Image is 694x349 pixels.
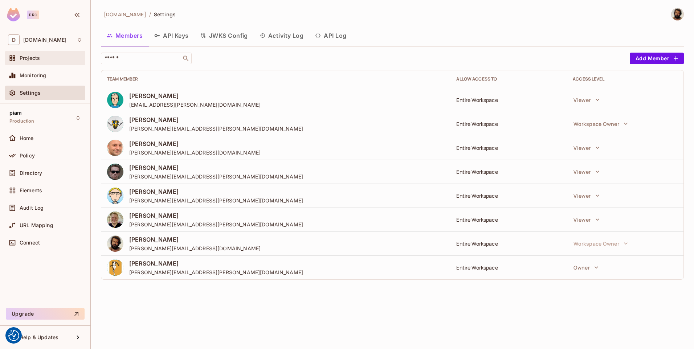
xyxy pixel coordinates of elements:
span: [PERSON_NAME] [129,188,303,196]
button: Owner [570,260,602,275]
button: Workspace Owner [570,236,632,251]
span: [PERSON_NAME][EMAIL_ADDRESS][PERSON_NAME][DOMAIN_NAME] [129,221,303,228]
span: Directory [20,170,42,176]
button: Viewer [570,93,603,107]
div: Entire Workspace [456,216,561,223]
img: 124826944 [107,140,123,156]
span: Monitoring [20,73,46,78]
div: Pro [27,11,39,19]
button: Viewer [570,188,603,203]
img: 124831691 [107,116,123,132]
span: [DOMAIN_NAME] [104,11,146,18]
button: Add Member [630,53,684,64]
img: 124824509 [107,188,123,204]
img: Chilla, Dominik [671,8,683,20]
button: Viewer [570,140,603,155]
span: [PERSON_NAME][EMAIL_ADDRESS][DOMAIN_NAME] [129,245,261,252]
span: Projects [20,55,40,61]
span: [PERSON_NAME] [129,164,303,172]
span: Audit Log [20,205,44,211]
img: 124824193 [107,164,123,180]
span: URL Mapping [20,222,53,228]
img: 124824514 [107,235,123,252]
div: Access Level [573,76,678,82]
div: Entire Workspace [456,97,561,103]
div: Entire Workspace [456,168,561,175]
button: Consent Preferences [8,330,19,341]
button: Viewer [570,164,603,179]
span: [PERSON_NAME] [129,212,303,219]
span: piam [9,110,22,116]
button: API Keys [148,26,195,45]
img: Revisit consent button [8,330,19,341]
span: Workspace: datev.de [23,37,66,43]
span: [PERSON_NAME][EMAIL_ADDRESS][PERSON_NAME][DOMAIN_NAME] [129,125,303,132]
span: [PERSON_NAME] [129,259,303,267]
span: Policy [20,153,35,159]
div: Entire Workspace [456,240,561,247]
span: D [8,34,20,45]
div: Team Member [107,76,445,82]
button: Activity Log [254,26,310,45]
span: [EMAIL_ADDRESS][PERSON_NAME][DOMAIN_NAME] [129,101,261,108]
span: Settings [20,90,41,96]
span: [PERSON_NAME] [129,116,303,124]
span: [PERSON_NAME] [129,235,261,243]
span: [PERSON_NAME][EMAIL_ADDRESS][DOMAIN_NAME] [129,149,261,156]
button: JWKS Config [195,26,254,45]
div: Allow Access to [456,76,561,82]
button: Viewer [570,212,603,227]
span: [PERSON_NAME][EMAIL_ADDRESS][PERSON_NAME][DOMAIN_NAME] [129,269,303,276]
span: [PERSON_NAME] [129,92,261,100]
button: API Log [309,26,352,45]
span: Production [9,118,34,124]
span: [PERSON_NAME][EMAIL_ADDRESS][PERSON_NAME][DOMAIN_NAME] [129,173,303,180]
span: Settings [154,11,176,18]
div: Entire Workspace [456,192,561,199]
img: 201942294 [107,212,123,228]
span: Help & Updates [20,334,58,340]
img: 212885516 [107,259,123,276]
div: Entire Workspace [456,144,561,151]
span: Home [20,135,34,141]
img: SReyMgAAAABJRU5ErkJggg== [7,8,20,21]
img: 124826819 [107,92,123,108]
div: Entire Workspace [456,120,561,127]
span: [PERSON_NAME] [129,140,261,148]
div: Entire Workspace [456,264,561,271]
button: Workspace Owner [570,116,632,131]
span: Connect [20,240,40,246]
button: Members [101,26,148,45]
span: Elements [20,188,42,193]
span: [PERSON_NAME][EMAIL_ADDRESS][PERSON_NAME][DOMAIN_NAME] [129,197,303,204]
li: / [149,11,151,18]
button: Upgrade [6,308,85,320]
